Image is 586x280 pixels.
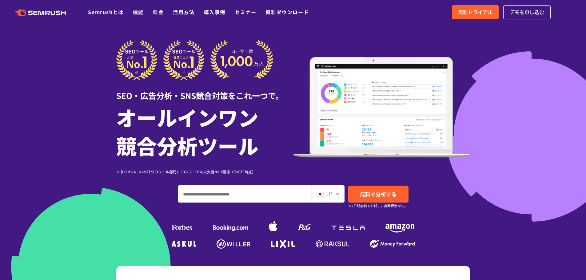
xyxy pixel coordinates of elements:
span: JP [326,190,332,197]
div: SEO・広告分析・SNS競合対策をこれ一つで。 [116,80,293,101]
input: ドメイン、キーワードまたはURLを入力してください [178,186,311,202]
a: Semrushとは [88,8,123,16]
h1: オールインワン 競合分析ツール [116,103,293,160]
span: デモを申し込む [510,8,544,16]
a: 導入事例 [204,8,225,16]
small: ※7日間無料でお試し。自動課金なし。 [348,203,408,209]
a: 活用方法 [173,8,194,16]
span: 無料で分析する [360,190,397,198]
a: 無料トライアル [452,5,499,19]
div: ※ [DOMAIN_NAME] SEOツール部門にてG2スコア＆人気度No.1獲得（[DATE]時点） [116,169,293,175]
a: 資料ダウンロード [265,8,309,16]
a: デモを申し込む [503,5,551,19]
a: 機能 [133,8,144,16]
span: 無料トライアル [458,8,492,16]
a: 料金 [153,8,164,16]
a: セミナー [235,8,256,16]
a: 無料で分析する [348,186,409,203]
